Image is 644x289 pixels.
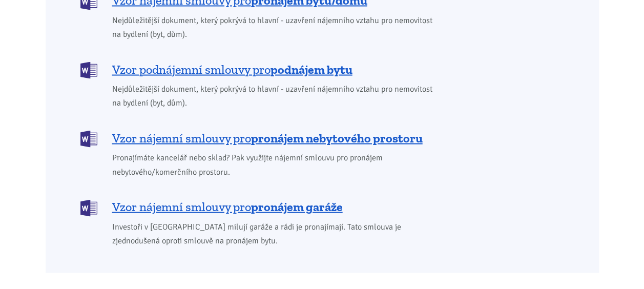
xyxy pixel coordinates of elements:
img: DOCX (Word) [80,62,97,79]
img: DOCX (Word) [80,131,97,148]
span: Vzor nájemní smlouvy pro [112,199,343,215]
span: Pronajímáte kancelář nebo sklad? Pak využijte nájemní smlouvu pro pronájem nebytového/komerčního ... [112,151,440,179]
img: DOCX (Word) [80,200,97,217]
a: Vzor podnájemní smlouvy propodnájem bytu [80,61,440,78]
span: Investoři v [GEOGRAPHIC_DATA] milují garáže a rádi je pronajímají. Tato smlouva je zjednodušená o... [112,220,440,248]
span: Nejdůležitější dokument, který pokrývá to hlavní - uzavření nájemního vztahu pro nemovitost na by... [112,82,440,110]
b: podnájem bytu [271,62,352,77]
b: pronájem garáže [251,199,343,214]
a: Vzor nájemní smlouvy propronájem nebytového prostoru [80,130,440,147]
b: pronájem nebytového prostoru [251,131,423,146]
a: Vzor nájemní smlouvy propronájem garáže [80,199,440,216]
span: Vzor podnájemní smlouvy pro [112,61,352,78]
span: Nejdůležitější dokument, který pokrývá to hlavní - uzavření nájemního vztahu pro nemovitost na by... [112,14,440,42]
span: Vzor nájemní smlouvy pro [112,130,423,147]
